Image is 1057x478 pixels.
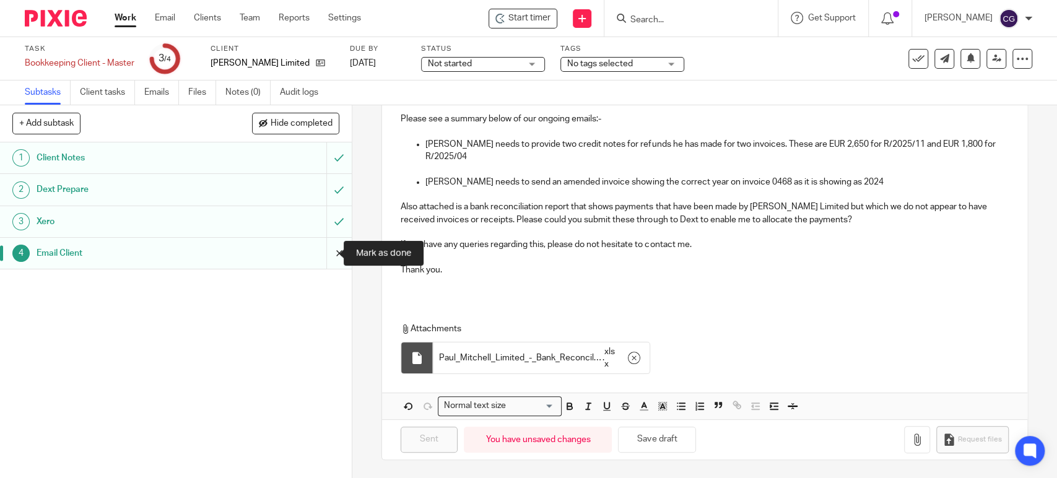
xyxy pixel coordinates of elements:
[629,15,741,26] input: Search
[25,10,87,27] img: Pixie
[194,12,221,24] a: Clients
[604,345,619,371] span: xlsx
[510,399,554,412] input: Search for option
[25,80,71,105] a: Subtasks
[240,12,260,24] a: Team
[164,56,171,63] small: /4
[252,113,339,134] button: Hide completed
[115,12,136,24] a: Work
[188,80,216,105] a: Files
[936,426,1008,454] button: Request files
[279,12,310,24] a: Reports
[958,435,1002,445] span: Request files
[401,427,458,453] input: Sent
[428,59,472,68] span: Not started
[37,244,222,263] h1: Email Client
[560,44,684,54] label: Tags
[808,14,856,22] span: Get Support
[439,352,602,364] span: Paul_Mitchell_Limited_-_Bank_Reconciliation [DATE]
[425,176,1008,188] p: [PERSON_NAME] needs to send an amended invoice showing the correct year on invoice 0468 as it is ...
[401,264,1008,276] p: Thank you.
[999,9,1019,28] img: svg%3E
[37,180,222,199] h1: Dext Prepare
[280,80,328,105] a: Audit logs
[271,119,333,129] span: Hide completed
[350,59,376,67] span: [DATE]
[80,80,135,105] a: Client tasks
[401,201,1008,226] p: Also attached is a bank reconciliation report that shows payments that have been made by [PERSON_...
[155,12,175,24] a: Email
[401,323,991,335] p: Attachments
[25,57,134,69] div: Bookkeeping Client - Master
[421,44,545,54] label: Status
[924,12,993,24] p: [PERSON_NAME]
[12,245,30,262] div: 4
[12,181,30,199] div: 2
[489,9,557,28] div: Paul Mitchell Limited - Bookkeeping Client - Master
[12,149,30,167] div: 1
[508,12,550,25] span: Start timer
[425,138,1008,163] p: [PERSON_NAME] needs to provide two credit notes for refunds he has made for two invoices. These a...
[441,399,508,412] span: Normal text size
[211,44,334,54] label: Client
[438,396,562,415] div: Search for option
[37,149,222,167] h1: Client Notes
[12,113,80,134] button: + Add subtask
[144,80,179,105] a: Emails
[12,213,30,230] div: 3
[37,212,222,231] h1: Xero
[464,427,612,453] div: You have unsaved changes
[433,342,650,374] div: .
[159,51,171,66] div: 3
[25,44,134,54] label: Task
[328,12,361,24] a: Settings
[401,238,1008,251] p: If you have any queries regarding this, please do not hesitate to contact me.
[567,59,633,68] span: No tags selected
[350,44,406,54] label: Due by
[401,113,1008,125] p: Please see a summary below of our ongoing emails:-
[618,427,696,453] button: Save draft
[211,57,310,69] p: [PERSON_NAME] Limited
[225,80,271,105] a: Notes (0)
